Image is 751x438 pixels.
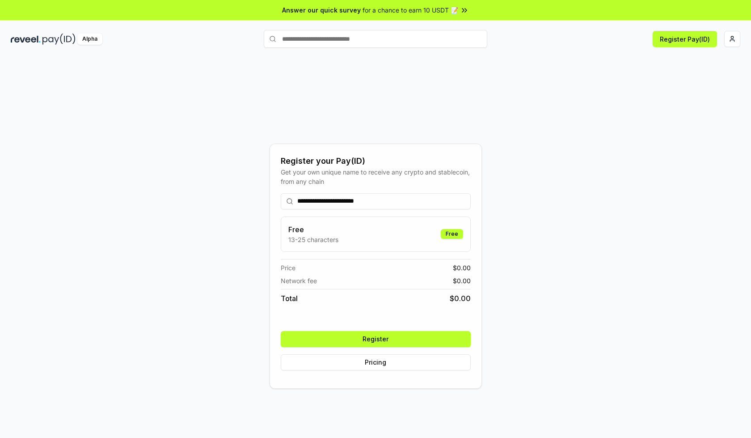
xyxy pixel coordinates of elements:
div: Register your Pay(ID) [281,155,471,167]
button: Register Pay(ID) [653,31,717,47]
img: reveel_dark [11,34,41,45]
span: Price [281,263,295,272]
span: $ 0.00 [450,293,471,304]
p: 13-25 characters [288,235,338,244]
span: $ 0.00 [453,263,471,272]
span: Answer our quick survey [282,5,361,15]
img: pay_id [42,34,76,45]
span: $ 0.00 [453,276,471,285]
div: Alpha [77,34,102,45]
div: Get your own unique name to receive any crypto and stablecoin, from any chain [281,167,471,186]
button: Pricing [281,354,471,370]
h3: Free [288,224,338,235]
span: Network fee [281,276,317,285]
span: Total [281,293,298,304]
button: Register [281,331,471,347]
div: Free [441,229,463,239]
span: for a chance to earn 10 USDT 📝 [363,5,458,15]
